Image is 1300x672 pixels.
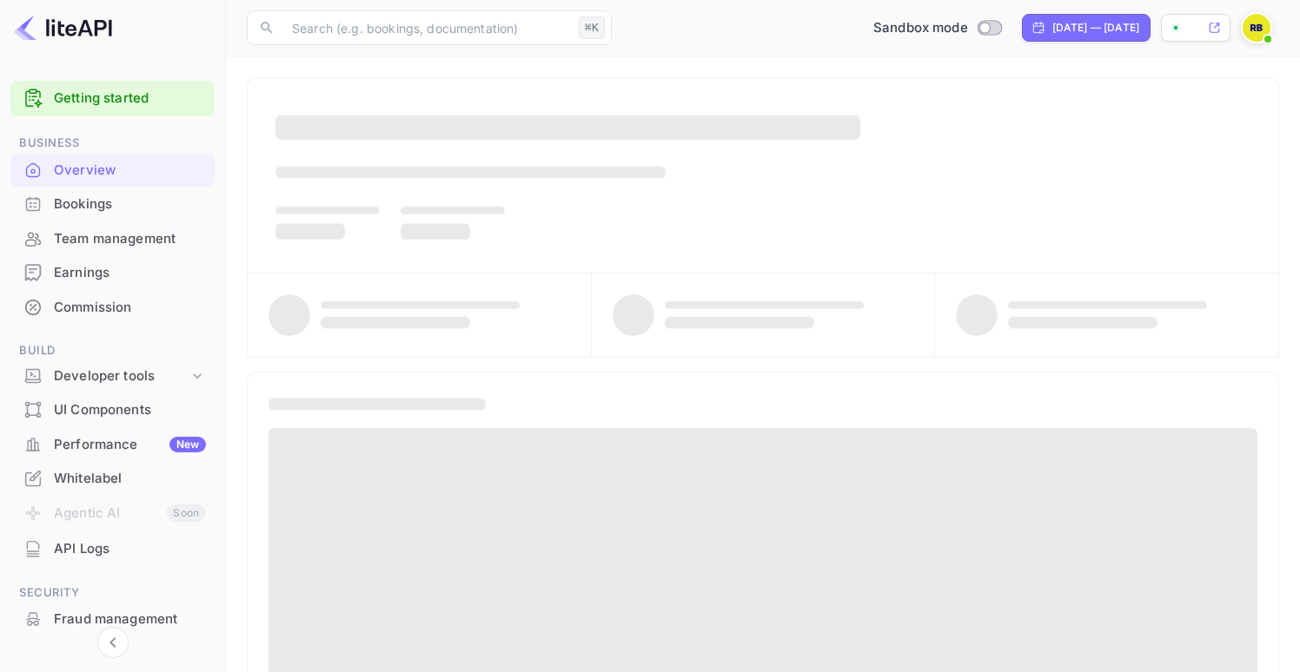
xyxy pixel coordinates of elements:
[10,154,215,188] div: Overview
[169,437,206,452] div: New
[10,603,215,636] div: Fraud management
[54,435,206,455] div: Performance
[10,222,215,254] a: Team management
[10,291,215,325] div: Commission
[10,291,215,323] a: Commission
[10,81,215,116] div: Getting started
[14,14,112,42] img: LiteAPI logo
[10,462,215,494] a: Whitelabel
[10,462,215,496] div: Whitelabel
[873,18,968,38] span: Sandbox mode
[1022,14,1151,42] div: Click to change the date range period
[10,256,215,290] div: Earnings
[54,366,189,386] div: Developer tools
[1052,20,1139,36] div: [DATE] — [DATE]
[10,188,215,221] div: Bookings
[10,341,215,360] span: Build
[10,393,215,427] div: UI Components
[97,627,129,658] button: Collapse navigation
[10,532,215,566] div: API Logs
[54,400,206,420] div: UI Components
[10,603,215,635] a: Fraud management
[54,194,206,214] div: Bookings
[866,18,1008,38] div: Switch to Production mode
[10,428,215,462] div: PerformanceNew
[54,161,206,181] div: Overview
[54,469,206,489] div: Whitelabel
[54,229,206,249] div: Team management
[10,583,215,603] span: Security
[10,222,215,256] div: Team management
[10,361,215,392] div: Developer tools
[54,609,206,629] div: Fraud management
[54,298,206,318] div: Commission
[54,263,206,283] div: Earnings
[10,393,215,425] a: UI Components
[10,188,215,220] a: Bookings
[10,532,215,564] a: API Logs
[282,10,572,45] input: Search (e.g. bookings, documentation)
[54,89,206,109] a: Getting started
[1243,14,1270,42] img: Ramah Belmzouak
[10,134,215,153] span: Business
[10,428,215,460] a: PerformanceNew
[10,256,215,288] a: Earnings
[54,539,206,559] div: API Logs
[579,16,605,39] div: ⌘K
[10,154,215,186] a: Overview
